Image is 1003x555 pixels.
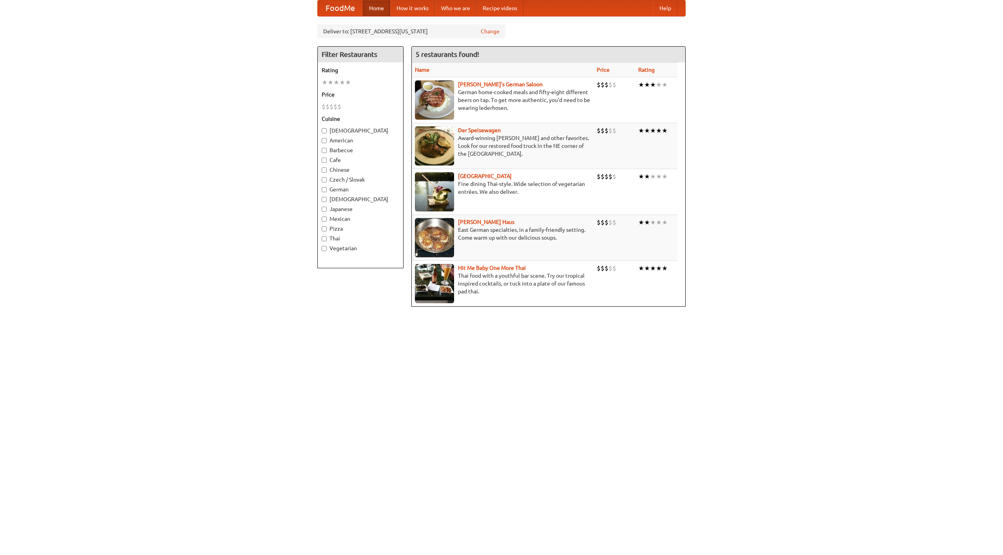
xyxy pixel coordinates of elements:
li: ★ [650,126,656,135]
li: $ [597,80,601,89]
p: East German specialties, in a family-friendly setting. Come warm up with our delicious soups. [415,226,590,242]
h5: Price [322,91,399,98]
a: [PERSON_NAME] Haus [458,219,514,225]
li: $ [608,126,612,135]
b: Hit Me Baby One More Thai [458,265,526,271]
p: Fine dining Thai-style. Wide selection of vegetarian entrées. We also deliver. [415,180,590,196]
label: Thai [322,235,399,242]
li: ★ [644,264,650,273]
li: $ [612,172,616,181]
li: $ [601,264,605,273]
li: ★ [656,264,662,273]
input: Mexican [322,217,327,222]
ng-pluralize: 5 restaurants found! [416,51,479,58]
input: American [322,138,327,143]
li: $ [612,218,616,227]
li: ★ [644,80,650,89]
li: ★ [662,264,668,273]
li: $ [601,172,605,181]
img: speisewagen.jpg [415,126,454,166]
a: Rating [638,67,655,73]
img: satay.jpg [415,172,454,211]
li: ★ [656,80,662,89]
li: ★ [662,80,668,89]
li: ★ [333,78,339,87]
li: $ [612,126,616,135]
input: Pizza [322,226,327,231]
div: Deliver to: [STREET_ADDRESS][US_STATE] [317,24,505,38]
li: $ [597,264,601,273]
label: [DEMOGRAPHIC_DATA] [322,127,399,135]
li: ★ [650,80,656,89]
li: ★ [656,172,662,181]
a: Who we are [435,0,476,16]
li: ★ [328,78,333,87]
li: $ [605,172,608,181]
li: $ [608,218,612,227]
input: Thai [322,236,327,241]
input: [DEMOGRAPHIC_DATA] [322,128,327,133]
li: $ [605,126,608,135]
li: $ [612,264,616,273]
img: esthers.jpg [415,80,454,120]
p: German home-cooked meals and fifty-eight different beers on tap. To get more authentic, you'd nee... [415,88,590,112]
li: $ [608,264,612,273]
li: $ [605,264,608,273]
li: $ [322,102,326,111]
a: Help [653,0,677,16]
label: Barbecue [322,146,399,154]
input: Barbecue [322,148,327,153]
li: $ [326,102,330,111]
li: ★ [644,218,650,227]
li: ★ [638,264,644,273]
input: Chinese [322,167,327,173]
h5: Cuisine [322,115,399,123]
label: American [322,136,399,144]
li: $ [608,80,612,89]
li: $ [597,126,601,135]
li: ★ [662,172,668,181]
a: FoodMe [318,0,363,16]
li: ★ [638,218,644,227]
li: ★ [656,218,662,227]
li: ★ [650,218,656,227]
li: $ [601,126,605,135]
a: Name [415,67,429,73]
label: Japanese [322,205,399,213]
li: $ [612,80,616,89]
a: [GEOGRAPHIC_DATA] [458,173,512,179]
p: Award-winning [PERSON_NAME] and other favorites. Look for our restored food truck in the NE corne... [415,134,590,158]
a: Der Speisewagen [458,127,501,133]
li: $ [608,172,612,181]
label: Pizza [322,225,399,233]
li: $ [601,80,605,89]
li: ★ [638,80,644,89]
input: [DEMOGRAPHIC_DATA] [322,197,327,202]
p: Thai food with a youthful bar scene. Try our tropical inspired cocktails, or tuck into a plate of... [415,272,590,295]
label: Vegetarian [322,244,399,252]
li: $ [605,218,608,227]
li: ★ [638,172,644,181]
input: Japanese [322,207,327,212]
li: ★ [339,78,345,87]
a: [PERSON_NAME]'s German Saloon [458,81,543,87]
li: ★ [322,78,328,87]
h4: Filter Restaurants [318,47,403,62]
li: $ [597,172,601,181]
li: ★ [656,126,662,135]
label: Czech / Slovak [322,176,399,184]
li: $ [330,102,333,111]
li: ★ [650,264,656,273]
input: Czech / Slovak [322,177,327,182]
img: babythai.jpg [415,264,454,303]
img: kohlhaus.jpg [415,218,454,257]
li: $ [605,80,608,89]
label: [DEMOGRAPHIC_DATA] [322,195,399,203]
li: ★ [644,126,650,135]
li: ★ [638,126,644,135]
input: German [322,187,327,192]
a: How it works [390,0,435,16]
